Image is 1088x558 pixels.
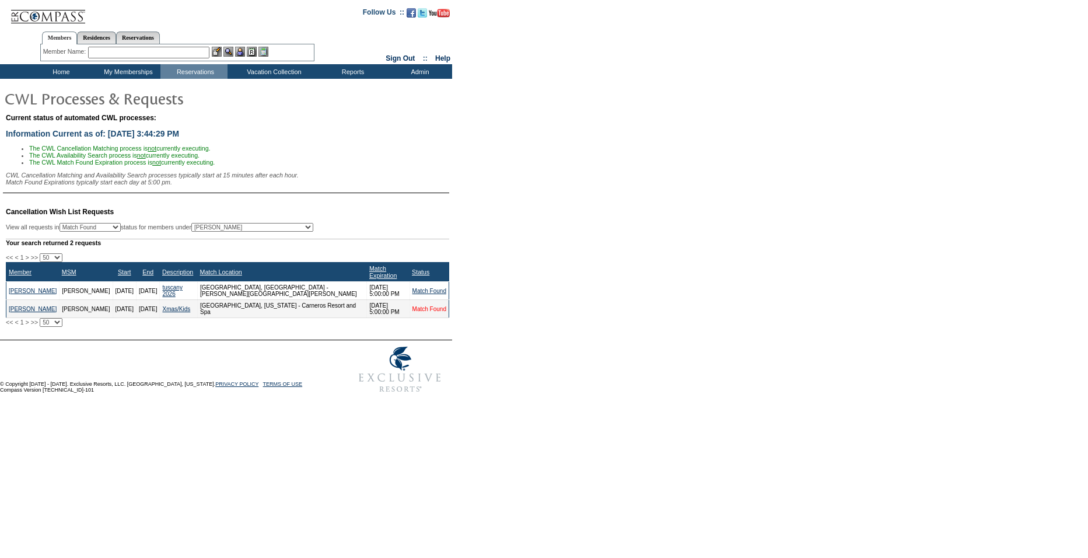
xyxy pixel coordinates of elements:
a: PRIVACY POLICY [215,381,258,387]
img: Reservations [247,47,257,57]
span: Cancellation Wish List Requests [6,208,114,216]
span: << [6,254,13,261]
a: Reservations [116,32,160,44]
td: Home [26,64,93,79]
td: [PERSON_NAME] [60,282,113,300]
a: Members [42,32,78,44]
a: [PERSON_NAME] [9,288,57,294]
span: < [15,254,18,261]
td: Reports [318,64,385,79]
div: View all requests in status for members under [6,223,313,232]
td: Follow Us :: [363,7,404,21]
a: Subscribe to our YouTube Channel [429,12,450,19]
a: Match Found [412,306,446,312]
span: 1 [20,254,24,261]
a: Match Location [200,268,242,275]
a: Start [118,268,131,275]
td: [DATE] [136,300,159,318]
a: Status [412,268,429,275]
div: Your search returned 2 requests [6,239,449,246]
span: 1 [20,319,24,326]
td: Reservations [160,64,228,79]
img: Follow us on Twitter [418,8,427,18]
img: Subscribe to our YouTube Channel [429,9,450,18]
a: Sign Out [386,54,415,62]
td: [DATE] 5:00:00 PM [367,282,410,300]
img: b_calculator.gif [258,47,268,57]
span: > [26,319,29,326]
span: The CWL Availability Search process is currently executing. [29,152,200,159]
u: not [148,145,156,152]
span: Current status of automated CWL processes: [6,114,156,122]
u: not [152,159,161,166]
img: b_edit.gif [212,47,222,57]
td: [PERSON_NAME] [60,300,113,318]
a: Follow us on Twitter [418,12,427,19]
span: >> [31,254,38,261]
td: [DATE] [136,282,159,300]
div: Member Name: [43,47,88,57]
td: [DATE] 5:00:00 PM [367,300,410,318]
u: not [137,152,146,159]
a: Residences [77,32,116,44]
span: < [15,319,18,326]
td: [DATE] [113,282,136,300]
span: :: [423,54,428,62]
td: Admin [385,64,452,79]
span: The CWL Match Found Expiration process is currently executing. [29,159,215,166]
a: Xmas/Kids [162,306,190,312]
a: Become our fan on Facebook [407,12,416,19]
td: [DATE] [113,300,136,318]
div: CWL Cancellation Matching and Availability Search processes typically start at 15 minutes after e... [6,172,449,186]
a: TERMS OF USE [263,381,303,387]
a: [PERSON_NAME] [9,306,57,312]
a: Help [435,54,450,62]
a: End [142,268,153,275]
a: Match Expiration [369,265,397,279]
span: > [26,254,29,261]
td: Vacation Collection [228,64,318,79]
a: Match Found [412,288,446,294]
a: Description [162,268,193,275]
span: The CWL Cancellation Matching process is currently executing. [29,145,211,152]
span: Information Current as of: [DATE] 3:44:29 PM [6,129,179,138]
a: MSM [62,268,76,275]
a: tuscany 2026 [162,284,182,297]
img: Exclusive Resorts [348,340,452,399]
a: Member [9,268,32,275]
span: >> [31,319,38,326]
img: Impersonate [235,47,245,57]
img: View [223,47,233,57]
td: [GEOGRAPHIC_DATA], [GEOGRAPHIC_DATA] - [PERSON_NAME][GEOGRAPHIC_DATA][PERSON_NAME] [198,282,367,300]
td: My Memberships [93,64,160,79]
img: Become our fan on Facebook [407,8,416,18]
span: << [6,319,13,326]
td: [GEOGRAPHIC_DATA], [US_STATE] - Carneros Resort and Spa [198,300,367,318]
